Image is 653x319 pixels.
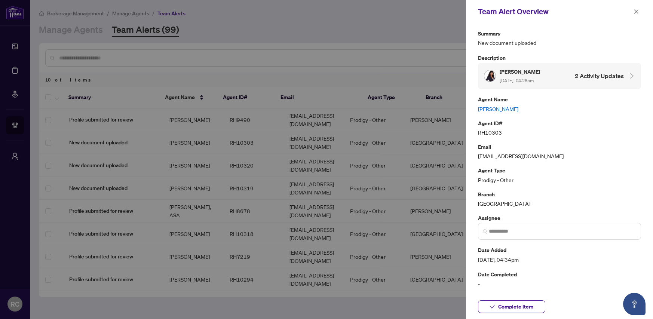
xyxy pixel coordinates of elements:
img: search_icon [483,229,487,234]
button: Open asap [623,293,646,315]
span: New document uploaded [478,39,641,47]
p: Agent Name [478,95,641,104]
p: Description [478,53,641,62]
span: [DATE], 04:28pm [500,78,534,83]
p: Date Completed [478,270,641,279]
p: Branch [478,190,641,199]
p: Assignee [478,214,641,222]
div: Team Alert Overview [478,6,631,17]
h4: 2 Activity Updates [575,71,624,80]
div: [EMAIL_ADDRESS][DOMAIN_NAME] [478,142,641,160]
span: [DATE], 04:34pm [478,255,641,264]
p: Agent ID# [478,119,641,128]
div: RH10303 [478,119,641,137]
span: collapsed [628,73,635,79]
img: Profile Icon [484,70,496,82]
span: Complete Item [498,301,533,313]
a: [PERSON_NAME] [478,105,641,113]
button: Complete Item [478,300,545,313]
p: Email [478,142,641,151]
span: close [634,9,639,14]
p: Agent Type [478,166,641,175]
span: - [478,280,641,288]
div: Profile Icon[PERSON_NAME] [DATE], 04:28pm2 Activity Updates [478,63,641,89]
div: Prodigy - Other [478,166,641,184]
p: Date Added [478,246,641,254]
p: Summary [478,29,641,38]
div: [GEOGRAPHIC_DATA] [478,190,641,208]
span: check [490,304,495,309]
h5: [PERSON_NAME] [500,67,541,76]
